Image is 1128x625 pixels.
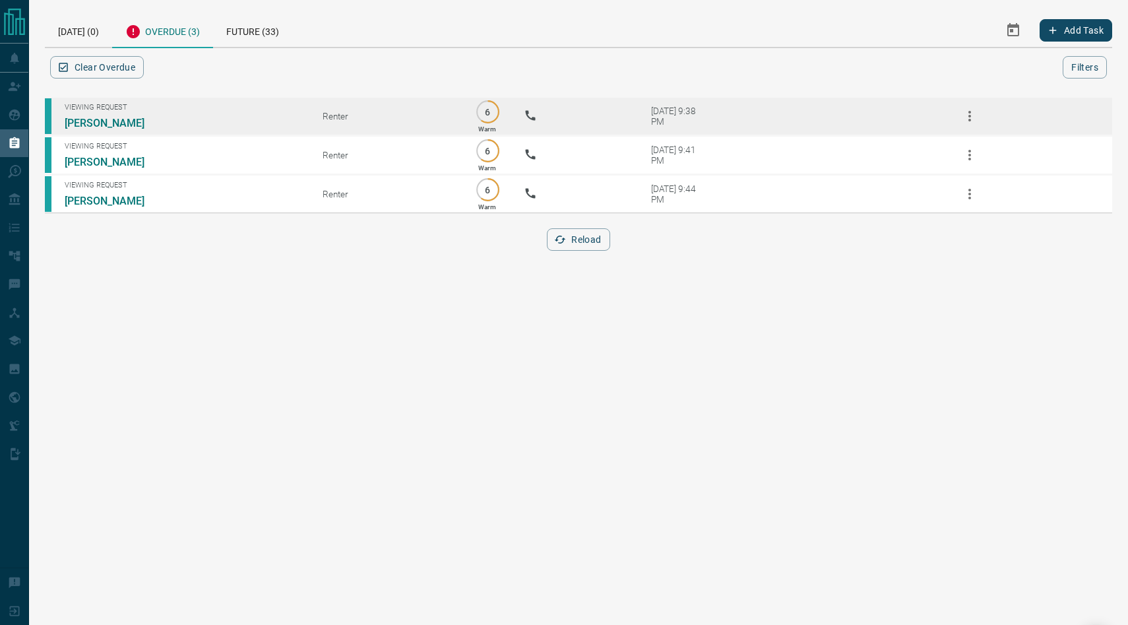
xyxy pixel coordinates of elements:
[478,125,496,133] p: Warm
[65,142,303,150] span: Viewing Request
[65,181,303,189] span: Viewing Request
[65,195,164,207] a: [PERSON_NAME]
[997,15,1029,46] button: Select Date Range
[65,117,164,129] a: [PERSON_NAME]
[45,98,51,134] div: condos.ca
[651,145,707,166] div: [DATE] 9:41 PM
[213,13,292,47] div: Future (33)
[483,146,493,156] p: 6
[651,106,707,127] div: [DATE] 9:38 PM
[478,164,496,172] p: Warm
[323,150,451,160] div: Renter
[45,137,51,173] div: condos.ca
[65,103,303,112] span: Viewing Request
[45,176,51,212] div: condos.ca
[112,13,213,48] div: Overdue (3)
[323,189,451,199] div: Renter
[478,203,496,211] p: Warm
[45,13,112,47] div: [DATE] (0)
[651,183,707,205] div: [DATE] 9:44 PM
[1040,19,1112,42] button: Add Task
[323,111,451,121] div: Renter
[547,228,610,251] button: Reload
[483,107,493,117] p: 6
[50,56,144,79] button: Clear Overdue
[1063,56,1107,79] button: Filters
[65,156,164,168] a: [PERSON_NAME]
[483,185,493,195] p: 6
